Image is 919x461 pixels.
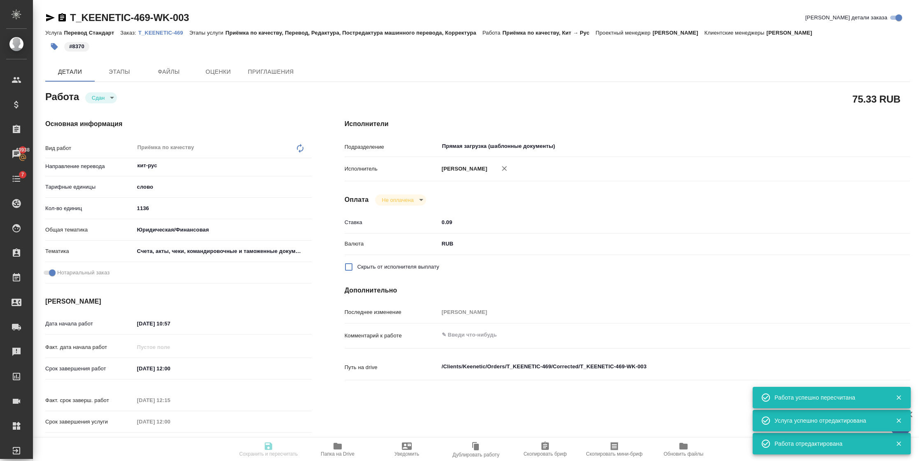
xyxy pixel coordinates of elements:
span: 8370 [63,42,90,49]
p: Вид работ [45,144,134,152]
p: Приёмка по качеству, Перевод, Редактура, Постредактура машинного перевода, Корректура [225,30,482,36]
textarea: /Clients/Keenetic/Orders/T_KEENETIC-469/Corrected/T_KEENETIC-469-WK-003 [439,360,863,374]
button: Open [307,165,309,166]
button: Скопировать бриф [511,438,580,461]
p: Услуга [45,30,64,36]
p: Ставка [345,218,439,227]
a: 43938 [2,144,31,164]
span: Уведомить [394,451,419,457]
button: Не оплачена [379,197,416,204]
input: ✎ Введи что-нибудь [439,216,863,228]
span: Обновить файлы [664,451,704,457]
p: Факт. срок заверш. работ [45,396,134,405]
span: Этапы [100,67,139,77]
p: Кол-во единиц [45,204,134,213]
p: T_KEENETIC-469 [138,30,189,36]
button: Обновить файлы [649,438,718,461]
p: [PERSON_NAME] [653,30,704,36]
h4: Дополнительно [345,285,910,295]
p: Проектный менеджер [596,30,653,36]
p: Общая тематика [45,226,134,234]
p: Перевод Стандарт [64,30,120,36]
h4: [PERSON_NAME] [45,297,312,307]
span: Скопировать бриф [523,451,567,457]
input: Пустое поле [134,394,206,406]
input: ✎ Введи что-нибудь [134,318,206,330]
p: Подразделение [345,143,439,151]
div: Сдан [85,92,117,103]
a: T_KEENETIC-469-WK-003 [70,12,189,23]
a: T_KEENETIC-469 [138,29,189,36]
input: ✎ Введи что-нибудь [134,202,312,214]
span: Скрыть от исполнителя выплату [357,263,439,271]
p: Тематика [45,247,134,255]
button: Скопировать ссылку [57,13,67,23]
button: Закрыть [890,394,907,401]
p: #8370 [69,42,84,51]
p: [PERSON_NAME] [767,30,819,36]
div: Работа отредактирована [774,440,883,448]
h2: Работа [45,89,79,103]
button: Добавить тэг [45,37,63,56]
button: Open [858,145,860,147]
p: Валюта [345,240,439,248]
p: Путь на drive [345,363,439,372]
p: Комментарий к работе [345,332,439,340]
div: Счета, акты, чеки, командировочные и таможенные документы [134,244,312,258]
span: Файлы [149,67,189,77]
span: Нотариальный заказ [57,269,110,277]
p: Клиентские менеджеры [704,30,767,36]
button: Скопировать мини-бриф [580,438,649,461]
button: Закрыть [890,417,907,424]
p: Приёмка по качеству, Кит → Рус [502,30,595,36]
input: ✎ Введи что-нибудь [134,363,206,374]
button: Уведомить [372,438,441,461]
div: Юридическая/Финансовая [134,223,312,237]
button: Закрыть [890,440,907,447]
input: Пустое поле [134,341,206,353]
p: Дата начала работ [45,320,134,328]
span: 7 [16,171,29,179]
span: Скопировать мини-бриф [586,451,642,457]
button: Сохранить и пересчитать [234,438,303,461]
p: Факт. дата начала работ [45,343,134,351]
p: Этапы услуги [189,30,226,36]
p: Срок завершения работ [45,365,134,373]
p: Заказ: [120,30,138,36]
button: Скопировать ссылку для ЯМессенджера [45,13,55,23]
button: Удалить исполнителя [495,159,513,178]
p: Тарифные единицы [45,183,134,191]
span: Оценки [198,67,238,77]
span: Детали [50,67,90,77]
h4: Оплата [345,195,369,205]
p: Срок завершения услуги [45,418,134,426]
button: Папка на Drive [303,438,372,461]
p: Работа [483,30,503,36]
div: Сдан [375,194,426,206]
button: Сдан [89,94,107,101]
input: Пустое поле [134,416,206,428]
div: слово [134,180,312,194]
span: [PERSON_NAME] детали заказа [805,14,887,22]
p: Исполнитель [345,165,439,173]
span: 43938 [11,146,35,154]
h4: Исполнители [345,119,910,129]
p: Последнее изменение [345,308,439,316]
span: Папка на Drive [321,451,355,457]
span: Сохранить и пересчитать [239,451,298,457]
h4: Основная информация [45,119,312,129]
span: Дублировать работу [453,452,499,458]
div: Услуга успешно отредактирована [774,417,883,425]
span: Приглашения [248,67,294,77]
a: 7 [2,168,31,189]
input: Пустое поле [439,306,863,318]
h2: 75.33 RUB [852,92,900,106]
button: Дублировать работу [441,438,511,461]
p: Направление перевода [45,162,134,171]
div: Работа успешно пересчитана [774,393,883,402]
div: RUB [439,237,863,251]
p: [PERSON_NAME] [439,165,487,173]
